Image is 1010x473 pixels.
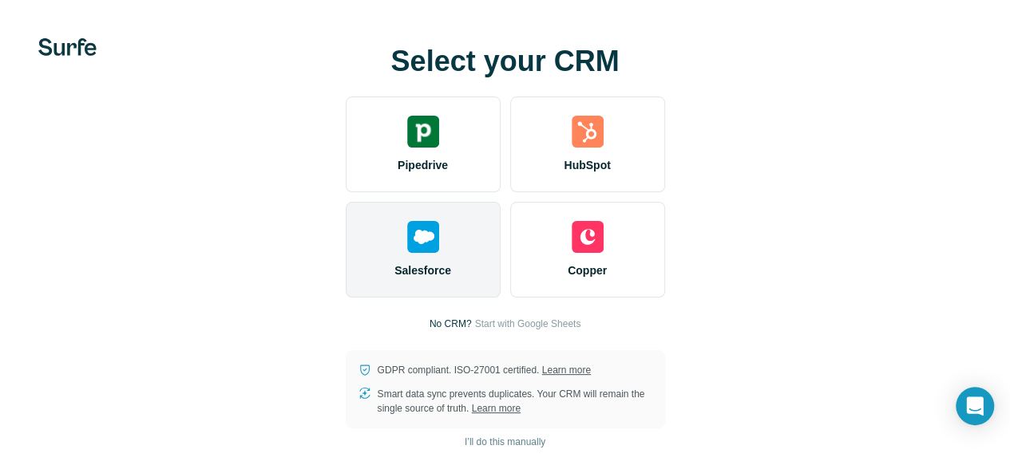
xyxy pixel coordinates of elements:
img: copper's logo [572,221,604,253]
span: Salesforce [394,262,451,278]
img: pipedrive's logo [407,116,439,148]
p: Smart data sync prevents duplicates. Your CRM will remain the single source of truth. [378,387,652,416]
p: No CRM? [430,317,472,331]
img: Surfe's logo [38,38,97,56]
button: Start with Google Sheets [474,317,580,331]
div: Open Intercom Messenger [956,387,994,425]
span: I’ll do this manually [465,435,545,449]
span: HubSpot [564,157,610,173]
img: hubspot's logo [572,116,604,148]
button: I’ll do this manually [454,430,556,454]
a: Learn more [542,365,591,376]
h1: Select your CRM [346,45,665,77]
p: GDPR compliant. ISO-27001 certified. [378,363,591,377]
span: Copper [568,262,607,278]
span: Pipedrive [398,157,448,173]
img: salesforce's logo [407,221,439,253]
a: Learn more [472,403,521,414]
